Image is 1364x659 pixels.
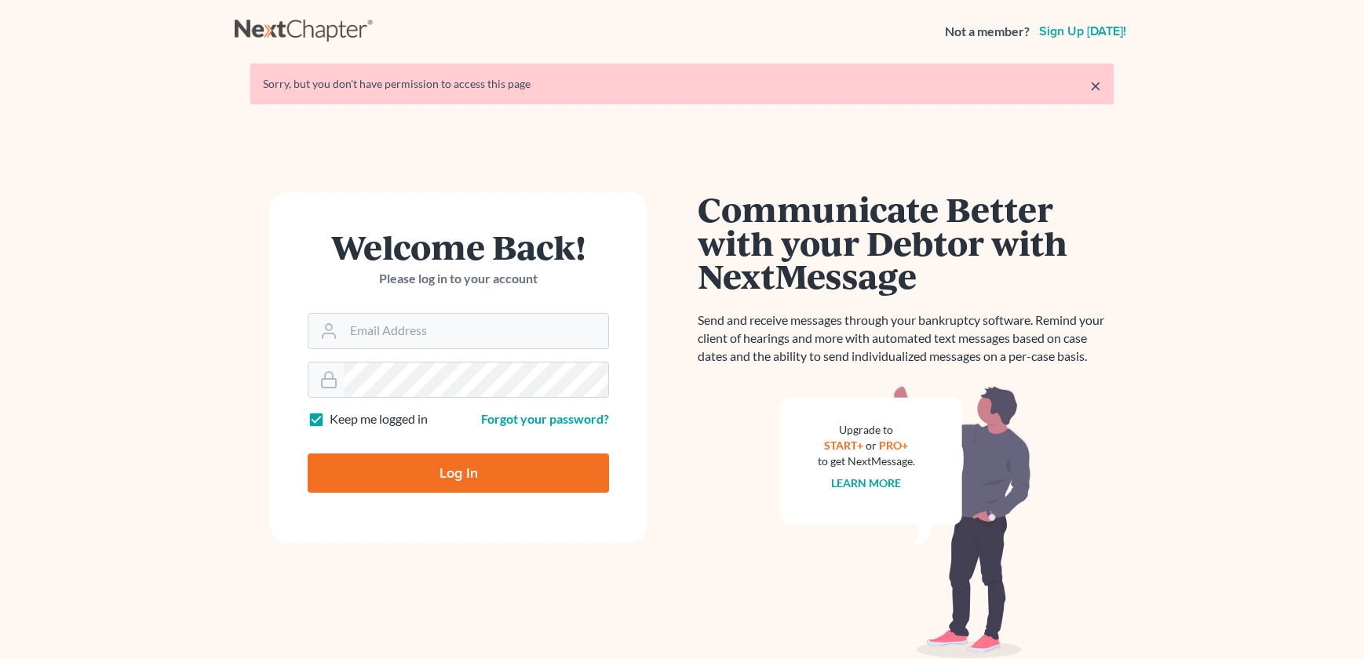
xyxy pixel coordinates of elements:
[945,23,1030,41] strong: Not a member?
[880,439,909,452] a: PRO+
[1090,76,1101,95] a: ×
[866,439,877,452] span: or
[698,311,1114,366] p: Send and receive messages through your bankruptcy software. Remind your client of hearings and mo...
[481,411,609,426] a: Forgot your password?
[832,476,902,490] a: Learn more
[1036,25,1129,38] a: Sign up [DATE]!
[308,230,609,264] h1: Welcome Back!
[818,453,915,469] div: to get NextMessage.
[780,384,1031,659] img: nextmessage_bg-59042aed3d76b12b5cd301f8e5b87938c9018125f34e5fa2b7a6b67550977c72.svg
[698,192,1114,293] h1: Communicate Better with your Debtor with NextMessage
[308,453,609,493] input: Log In
[818,422,915,438] div: Upgrade to
[308,270,609,288] p: Please log in to your account
[344,314,608,348] input: Email Address
[825,439,864,452] a: START+
[330,410,428,428] label: Keep me logged in
[263,76,1101,92] div: Sorry, but you don't have permission to access this page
